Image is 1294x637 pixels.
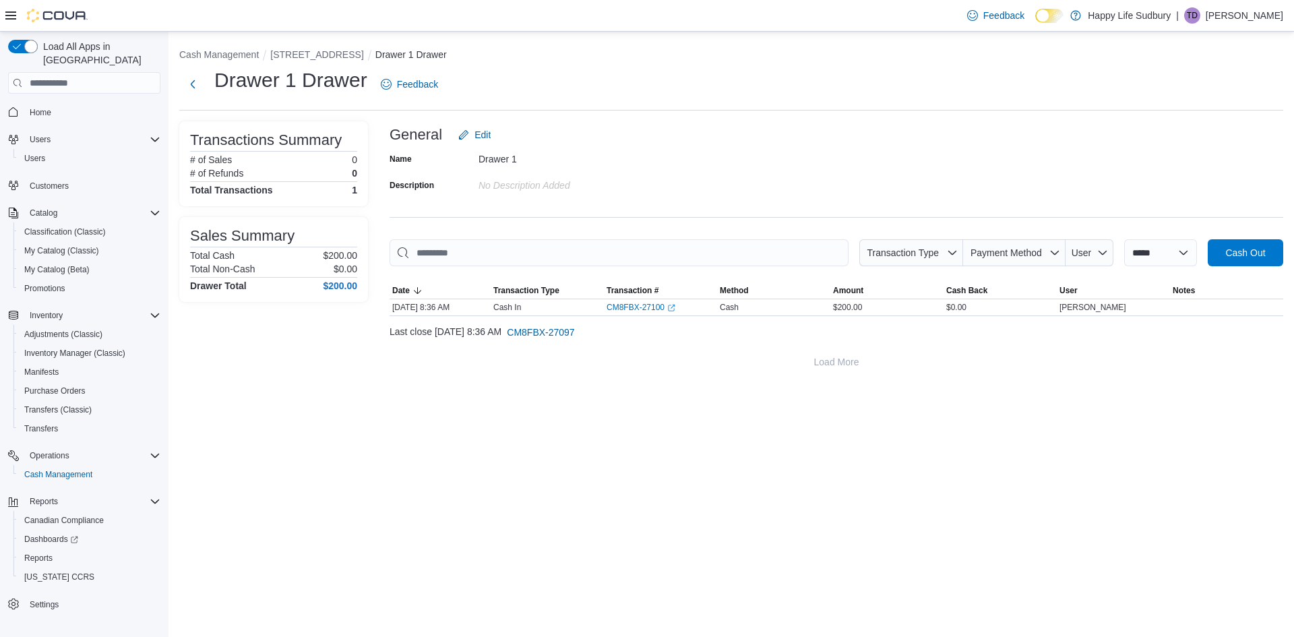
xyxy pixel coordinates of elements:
a: Promotions [19,280,71,297]
span: Inventory [30,310,63,321]
button: Payment Method [963,239,1066,266]
span: My Catalog (Classic) [19,243,160,259]
span: TD [1187,7,1198,24]
span: Promotions [19,280,160,297]
span: Load All Apps in [GEOGRAPHIC_DATA] [38,40,160,67]
span: Method [720,285,749,296]
button: [STREET_ADDRESS] [270,49,363,60]
span: Customers [30,181,69,191]
p: $200.00 [323,250,357,261]
span: Edit [474,128,491,142]
button: Reports [13,549,166,568]
span: Transfers [19,421,160,437]
span: Cash Management [19,466,160,483]
span: Home [24,103,160,120]
span: Home [30,107,51,118]
span: Reports [30,496,58,507]
span: Inventory [24,307,160,324]
button: Notes [1170,282,1283,299]
h3: General [390,127,442,143]
a: Feedback [962,2,1030,29]
button: Inventory [24,307,68,324]
input: Dark Mode [1035,9,1064,23]
span: Cash Out [1225,246,1265,260]
button: Inventory [3,306,166,325]
button: Canadian Compliance [13,511,166,530]
span: [US_STATE] CCRS [24,572,94,582]
button: Promotions [13,279,166,298]
p: $0.00 [334,264,357,274]
button: Users [24,131,56,148]
span: Transaction Type [493,285,559,296]
span: Cash Management [24,469,92,480]
button: Inventory Manager (Classic) [13,344,166,363]
span: Operations [24,448,160,464]
button: Transaction # [604,282,717,299]
h4: Drawer Total [190,280,247,291]
span: Feedback [397,78,438,91]
input: This is a search bar. As you type, the results lower in the page will automatically filter. [390,239,849,266]
button: Cash Management [179,49,259,60]
a: Classification (Classic) [19,224,111,240]
a: My Catalog (Classic) [19,243,104,259]
div: $0.00 [944,299,1057,315]
span: Washington CCRS [19,569,160,585]
button: CM8FBX-27097 [501,319,580,346]
p: | [1176,7,1179,24]
label: Name [390,154,412,164]
button: Home [3,102,166,121]
span: Inventory Manager (Classic) [24,348,125,359]
a: Cash Management [19,466,98,483]
span: Inventory Manager (Classic) [19,345,160,361]
p: Cash In [493,302,521,313]
span: Users [24,131,160,148]
button: Cash Out [1208,239,1283,266]
a: Customers [24,178,74,194]
span: Amount [833,285,863,296]
h4: 1 [352,185,357,195]
button: Edit [453,121,496,148]
span: Settings [24,596,160,613]
span: Transfers [24,423,58,434]
button: My Catalog (Beta) [13,260,166,279]
svg: External link [667,304,675,312]
button: Reports [24,493,63,510]
span: Purchase Orders [19,383,160,399]
span: Dark Mode [1035,23,1036,24]
h4: Total Transactions [190,185,273,195]
button: Purchase Orders [13,382,166,400]
a: Canadian Compliance [19,512,109,528]
button: Date [390,282,491,299]
span: Adjustments (Classic) [24,329,102,340]
span: Operations [30,450,69,461]
a: Settings [24,597,64,613]
span: Users [30,134,51,145]
span: Catalog [24,205,160,221]
span: Classification (Classic) [19,224,160,240]
span: Transfers (Classic) [24,404,92,415]
a: Dashboards [13,530,166,549]
button: Reports [3,492,166,511]
span: Manifests [24,367,59,377]
button: Cash Back [944,282,1057,299]
h6: Total Cash [190,250,235,261]
a: My Catalog (Beta) [19,262,95,278]
button: Adjustments (Classic) [13,325,166,344]
span: Load More [814,355,859,369]
span: Cash Back [946,285,987,296]
button: Amount [830,282,944,299]
span: My Catalog (Classic) [24,245,99,256]
button: Load More [390,348,1283,375]
a: Reports [19,550,58,566]
button: Cash Management [13,465,166,484]
span: [PERSON_NAME] [1059,302,1126,313]
a: Dashboards [19,531,84,547]
button: User [1057,282,1170,299]
a: Feedback [375,71,443,98]
span: Reports [24,553,53,564]
span: Notes [1173,285,1195,296]
span: Customers [24,177,160,194]
span: Catalog [30,208,57,218]
span: Transaction # [607,285,658,296]
button: Customers [3,176,166,195]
